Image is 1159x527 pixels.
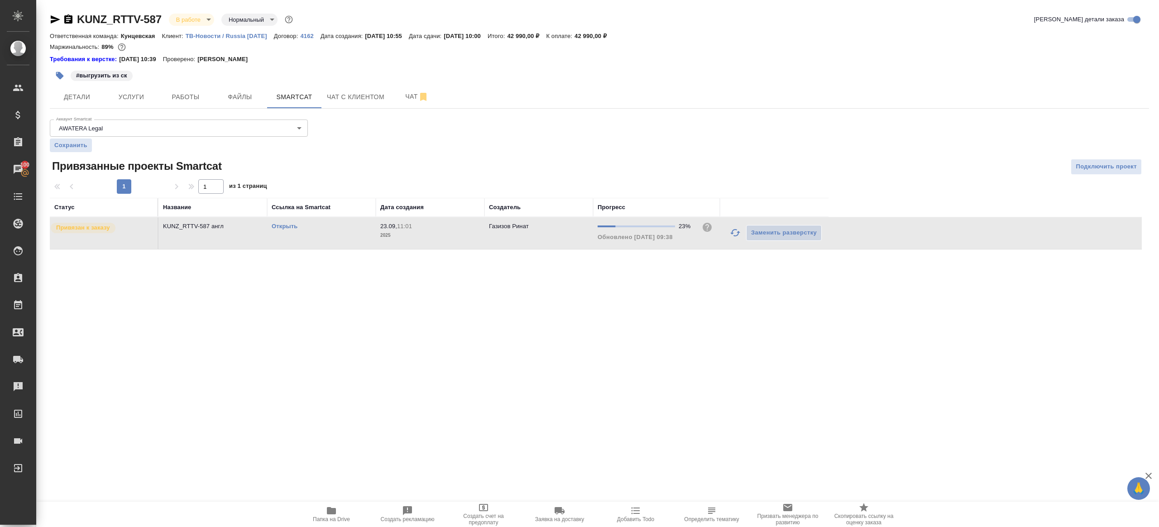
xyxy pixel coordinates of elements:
[50,139,92,152] button: Сохранить
[522,502,598,527] button: Заявка на доставку
[746,225,822,241] button: Заменить разверстку
[313,516,350,522] span: Папка на Drive
[381,516,435,522] span: Создать рекламацию
[101,43,115,50] p: 89%
[164,91,207,103] span: Работы
[327,91,384,103] span: Чат с клиентом
[173,16,203,24] button: В работе
[50,14,61,25] button: Скопировать ссылку для ЯМессенджера
[380,223,397,230] p: 23.09,
[489,203,521,212] div: Создатель
[489,223,529,230] p: Газизов Ринат
[1071,159,1142,175] button: Подключить проект
[50,43,101,50] p: Маржинальность:
[273,91,316,103] span: Smartcat
[674,502,750,527] button: Определить тематику
[397,223,412,230] p: 11:01
[283,14,295,25] button: Доп статусы указывают на важность/срочность заказа
[116,41,128,53] button: 4017.61 RUB;
[724,222,746,244] button: Обновить прогресс
[54,141,87,150] span: Сохранить
[169,14,214,26] div: В работе
[293,502,369,527] button: Папка на Drive
[54,203,75,212] div: Статус
[300,33,320,39] p: 4162
[395,91,439,102] span: Чат
[163,55,198,64] p: Проверено:
[451,513,516,526] span: Создать счет на предоплату
[56,223,110,232] p: Привязан к заказу
[15,160,35,169] span: 100
[369,502,445,527] button: Создать рекламацию
[55,91,99,103] span: Детали
[679,222,694,231] div: 23%
[598,234,673,240] span: Обновлено [DATE] 09:38
[1127,477,1150,500] button: 🙏
[226,16,267,24] button: Нормальный
[229,181,267,194] span: из 1 страниц
[50,120,308,137] div: AWATERA Legal
[750,502,826,527] button: Призвать менеджера по развитию
[272,203,330,212] div: Ссылка на Smartcat
[1131,479,1146,498] span: 🙏
[598,502,674,527] button: Добавить Todo
[121,33,162,39] p: Кунцевская
[684,516,739,522] span: Определить тематику
[50,159,222,173] span: Привязанные проекты Smartcat
[186,32,274,39] a: ТВ-Новости / Russia [DATE]
[163,203,191,212] div: Название
[598,203,625,212] div: Прогресс
[831,513,896,526] span: Скопировать ссылку на оценку заказа
[76,71,127,80] p: #выгрузить из ск
[617,516,654,522] span: Добавить Todo
[2,158,34,181] a: 100
[444,33,488,39] p: [DATE] 10:00
[488,33,507,39] p: Итого:
[1076,162,1137,172] span: Подключить проект
[1034,15,1124,24] span: [PERSON_NAME] детали заказа
[272,223,297,230] a: Открыть
[119,55,163,64] p: [DATE] 10:39
[163,222,263,231] p: KUNZ_RTTV-587 англ
[77,13,162,25] a: KUNZ_RTTV-587
[110,91,153,103] span: Услуги
[575,33,613,39] p: 42 990,00 ₽
[380,203,424,212] div: Дата создания
[751,228,817,238] span: Заменить разверстку
[418,91,429,102] svg: Отписаться
[546,33,575,39] p: К оплате:
[321,33,365,39] p: Дата создания:
[274,33,301,39] p: Договор:
[300,32,320,39] a: 4162
[186,33,274,39] p: ТВ-Новости / Russia [DATE]
[70,71,134,79] span: выгрузить из ск
[507,33,546,39] p: 42 990,00 ₽
[365,33,409,39] p: [DATE] 10:55
[50,55,119,64] div: Нажми, чтобы открыть папку с инструкцией
[445,502,522,527] button: Создать счет на предоплату
[409,33,444,39] p: Дата сдачи:
[221,14,278,26] div: В работе
[380,231,480,240] p: 2025
[50,55,119,64] a: Требования к верстке:
[826,502,902,527] button: Скопировать ссылку на оценку заказа
[162,33,186,39] p: Клиент:
[755,513,820,526] span: Призвать менеджера по развитию
[218,91,262,103] span: Файлы
[56,125,105,132] button: AWATERA Legal
[50,33,121,39] p: Ответственная команда:
[535,516,584,522] span: Заявка на доставку
[63,14,74,25] button: Скопировать ссылку
[197,55,254,64] p: [PERSON_NAME]
[50,66,70,86] button: Добавить тэг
